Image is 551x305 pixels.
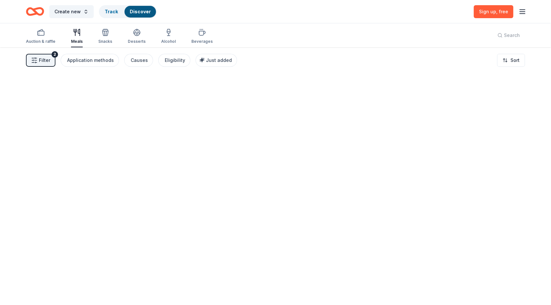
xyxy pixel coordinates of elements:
[124,54,153,67] button: Causes
[479,9,508,14] span: Sign up
[98,39,112,44] div: Snacks
[161,26,176,47] button: Alcohol
[105,9,118,14] a: Track
[165,56,185,64] div: Eligibility
[26,4,44,19] a: Home
[98,26,112,47] button: Snacks
[130,9,151,14] a: Discover
[131,56,148,64] div: Causes
[52,51,58,58] div: 2
[128,39,146,44] div: Desserts
[191,26,213,47] button: Beverages
[496,9,508,14] span: , free
[128,26,146,47] button: Desserts
[26,26,55,47] button: Auction & raffle
[67,56,114,64] div: Application methods
[191,39,213,44] div: Beverages
[26,39,55,44] div: Auction & raffle
[206,57,232,63] span: Just added
[71,26,83,47] button: Meals
[196,54,237,67] button: Just added
[158,54,190,67] button: Eligibility
[49,5,94,18] button: Create new
[61,54,119,67] button: Application methods
[497,54,525,67] button: Sort
[39,56,50,64] span: Filter
[54,8,81,16] span: Create new
[71,39,83,44] div: Meals
[510,56,520,64] span: Sort
[161,39,176,44] div: Alcohol
[99,5,157,18] button: TrackDiscover
[26,54,55,67] button: Filter2
[474,5,513,18] a: Sign up, free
